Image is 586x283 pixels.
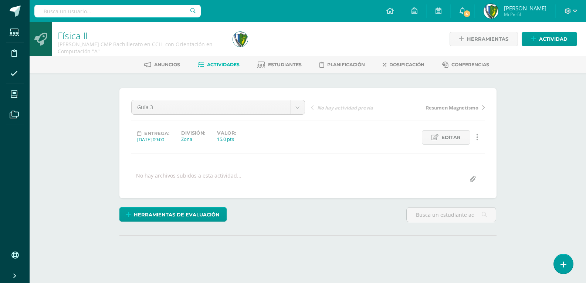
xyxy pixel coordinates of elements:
span: Herramientas [467,32,508,46]
span: Actividades [207,62,240,67]
a: Herramientas de evaluación [119,207,227,222]
img: 09cda7a8f8a612387b01df24d4d5f603.png [233,32,248,47]
img: 09cda7a8f8a612387b01df24d4d5f603.png [484,4,498,18]
span: Entrega: [144,131,169,136]
a: Resumen Magnetismo [398,104,485,111]
div: Quinto Bachillerato CMP Bachillerato en CCLL con Orientación en Computación 'A' [58,41,224,55]
span: Herramientas de evaluación [134,208,220,222]
h1: Física II [58,30,224,41]
a: Dosificación [383,59,424,71]
div: No hay archivos subidos a esta actividad... [136,172,241,186]
span: Editar [441,131,461,144]
span: [PERSON_NAME] [504,4,546,12]
input: Busca un usuario... [34,5,201,17]
a: Física II [58,29,88,42]
span: Dosificación [389,62,424,67]
a: Guía 3 [132,100,305,114]
a: Planificación [319,59,365,71]
span: Resumen Magnetismo [426,104,478,111]
a: Anuncios [144,59,180,71]
a: Actividades [198,59,240,71]
span: 4 [463,10,471,18]
span: Anuncios [154,62,180,67]
label: Valor: [217,130,236,136]
span: Conferencias [451,62,489,67]
div: 15.0 pts [217,136,236,142]
input: Busca un estudiante aquí... [407,208,496,222]
span: Planificación [327,62,365,67]
div: Zona [181,136,205,142]
span: Actividad [539,32,568,46]
a: Actividad [522,32,577,46]
label: División: [181,130,205,136]
a: Herramientas [450,32,518,46]
span: Guía 3 [137,100,285,114]
span: Mi Perfil [504,11,546,17]
a: Conferencias [442,59,489,71]
a: Estudiantes [257,59,302,71]
span: No hay actividad previa [317,104,373,111]
span: Estudiantes [268,62,302,67]
div: [DATE] 09:00 [137,136,169,143]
